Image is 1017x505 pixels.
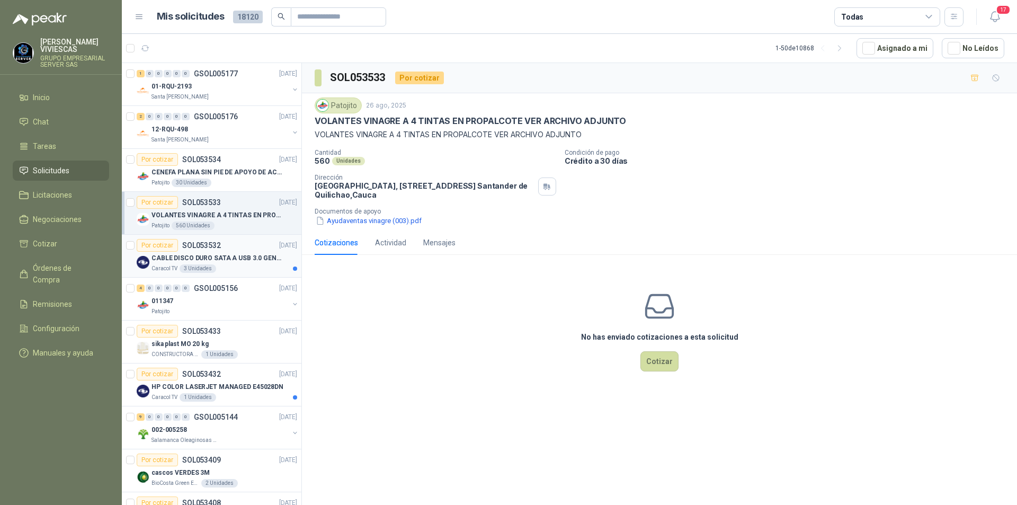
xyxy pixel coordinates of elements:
div: 0 [182,285,190,292]
p: GSOL005177 [194,70,238,77]
div: 0 [173,113,181,120]
p: Patojito [151,307,169,316]
span: Remisiones [33,298,72,310]
img: Company Logo [137,213,149,226]
p: GSOL005144 [194,413,238,421]
a: 9 0 0 0 0 0 GSOL005144[DATE] Company Logo002-005258Salamanca Oleaginosas SAS [137,411,299,445]
img: Company Logo [137,428,149,440]
p: [GEOGRAPHIC_DATA], [STREET_ADDRESS] Santander de Quilichao , Cauca [315,181,534,199]
div: 560 Unidades [172,222,215,230]
div: 0 [155,70,163,77]
p: [DATE] [279,69,297,79]
a: Tareas [13,136,109,156]
a: Inicio [13,87,109,108]
img: Company Logo [137,299,149,312]
button: Asignado a mi [857,38,933,58]
p: CENEFA PLANA SIN PIE DE APOYO DE ACUERDO A LA IMAGEN ADJUNTA [151,167,283,178]
a: Chat [13,112,109,132]
span: Órdenes de Compra [33,262,99,286]
p: CONSTRUCTORA GRUPO FIP [151,350,199,359]
a: Configuración [13,318,109,339]
img: Company Logo [137,385,149,397]
div: 0 [146,70,154,77]
p: VOLANTES VINAGRE A 4 TINTAS EN PROPALCOTE VER ARCHIVO ADJUNTO [315,129,1004,140]
div: 2 Unidades [201,479,238,488]
img: Logo peakr [13,13,67,25]
img: Company Logo [137,127,149,140]
div: Por cotizar [137,325,178,338]
div: Por cotizar [137,454,178,466]
p: SOL053432 [182,370,221,378]
div: Por cotizar [395,72,444,84]
p: GRUPO EMPRESARIAL SERVER SAS [40,55,109,68]
span: Cotizar [33,238,57,250]
p: Caracol TV [151,264,177,273]
p: 011347 [151,296,173,306]
div: 0 [164,285,172,292]
a: Remisiones [13,294,109,314]
p: SOL053409 [182,456,221,464]
a: Cotizar [13,234,109,254]
span: 17 [996,5,1011,15]
a: Manuales y ayuda [13,343,109,363]
button: 17 [985,7,1004,26]
p: [DATE] [279,455,297,465]
a: Por cotizarSOL053533[DATE] Company LogoVOLANTES VINAGRE A 4 TINTAS EN PROPALCOTE VER ARCHIVO ADJU... [122,192,301,235]
p: HP COLOR LASERJET MANAGED E45028DN [151,382,283,392]
p: Condición de pago [565,149,1013,156]
p: Documentos de apoyo [315,208,1013,215]
p: cascos VERDES 3M [151,468,210,478]
div: 0 [173,70,181,77]
p: 01-RQU-2193 [151,82,192,92]
p: [DATE] [279,283,297,294]
img: Company Logo [137,471,149,483]
div: 0 [164,413,172,421]
div: 9 [137,413,145,421]
p: 26 ago, 2025 [366,101,406,111]
span: Chat [33,116,49,128]
button: No Leídos [942,38,1004,58]
p: [DATE] [279,198,297,208]
span: Negociaciones [33,214,82,225]
div: 1 [137,70,145,77]
p: Dirección [315,174,534,181]
a: Solicitudes [13,161,109,181]
p: [DATE] [279,155,297,165]
div: 0 [182,113,190,120]
div: 0 [155,285,163,292]
p: Caracol TV [151,393,177,402]
div: 30 Unidades [172,179,211,187]
div: 0 [146,285,154,292]
p: VOLANTES VINAGRE A 4 TINTAS EN PROPALCOTE VER ARCHIVO ADJUNTO [151,210,283,220]
span: 18120 [233,11,263,23]
img: Company Logo [137,170,149,183]
p: CABLE DISCO DURO SATA A USB 3.0 GENERICO [151,253,283,263]
div: 3 Unidades [180,264,216,273]
div: Patojito [315,98,362,113]
p: GSOL005156 [194,285,238,292]
span: Licitaciones [33,189,72,201]
div: 0 [164,70,172,77]
p: SOL053532 [182,242,221,249]
div: 0 [146,113,154,120]
p: VOLANTES VINAGRE A 4 TINTAS EN PROPALCOTE VER ARCHIVO ADJUNTO [315,116,626,127]
p: GSOL005176 [194,113,238,120]
p: SOL053533 [182,199,221,206]
div: 1 - 50 de 10868 [775,40,848,57]
a: 1 0 0 0 0 0 GSOL005177[DATE] Company Logo01-RQU-2193Santa [PERSON_NAME] [137,67,299,101]
p: Salamanca Oleaginosas SAS [151,436,218,445]
img: Company Logo [317,100,328,111]
div: 4 [137,285,145,292]
span: search [278,13,285,20]
p: [DATE] [279,241,297,251]
div: 0 [173,413,181,421]
a: Licitaciones [13,185,109,205]
div: 0 [173,285,181,292]
p: SOL053534 [182,156,221,163]
p: Santa [PERSON_NAME] [151,136,209,144]
div: Cotizaciones [315,237,358,249]
p: [DATE] [279,112,297,122]
img: Company Logo [137,342,149,355]
a: 4 0 0 0 0 0 GSOL005156[DATE] Company Logo011347Patojito [137,282,299,316]
div: 0 [182,413,190,421]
